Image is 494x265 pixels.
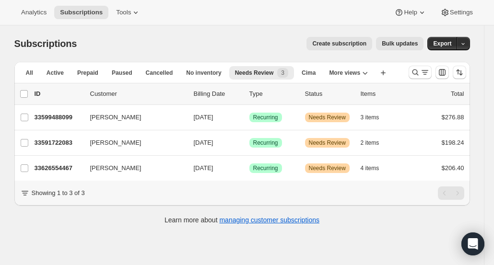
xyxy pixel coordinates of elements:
[26,69,33,77] span: All
[361,111,390,124] button: 3 items
[249,89,297,99] div: Type
[146,69,173,77] span: Cancelled
[409,66,432,79] button: Search and filter results
[35,89,82,99] p: ID
[309,164,346,172] span: Needs Review
[219,216,319,224] a: managing customer subscriptions
[110,6,146,19] button: Tools
[90,89,186,99] p: Customer
[376,37,423,50] button: Bulk updates
[361,136,390,150] button: 2 items
[47,69,64,77] span: Active
[90,138,141,148] span: [PERSON_NAME]
[90,113,141,122] span: [PERSON_NAME]
[35,138,82,148] p: 33591722083
[35,136,464,150] div: 33591722083[PERSON_NAME][DATE]SuccessRecurringWarningNeeds Review2 items$198.24
[329,69,360,77] span: More views
[404,9,417,16] span: Help
[461,232,484,255] div: Open Intercom Messenger
[60,9,103,16] span: Subscriptions
[84,110,180,125] button: [PERSON_NAME]
[453,66,466,79] button: Sort the results
[194,164,213,172] span: [DATE]
[116,9,131,16] span: Tools
[361,139,379,147] span: 2 items
[376,66,391,80] button: Create new view
[112,69,132,77] span: Paused
[253,164,278,172] span: Recurring
[186,69,221,77] span: No inventory
[388,6,432,19] button: Help
[15,6,52,19] button: Analytics
[433,40,451,47] span: Export
[442,139,464,146] span: $198.24
[35,163,82,173] p: 33626554467
[32,188,85,198] p: Showing 1 to 3 of 3
[323,66,374,80] button: More views
[312,40,366,47] span: Create subscription
[35,113,82,122] p: 33599488099
[194,114,213,121] span: [DATE]
[35,89,464,99] div: IDCustomerBilling DateTypeStatusItemsTotal
[361,164,379,172] span: 4 items
[253,139,278,147] span: Recurring
[84,161,180,176] button: [PERSON_NAME]
[442,164,464,172] span: $206.40
[382,40,418,47] span: Bulk updates
[35,161,464,175] div: 33626554467[PERSON_NAME][DATE]SuccessRecurringWarningNeeds Review4 items$206.40
[435,66,449,79] button: Customize table column order and visibility
[306,37,372,50] button: Create subscription
[77,69,98,77] span: Prepaid
[302,69,316,77] span: Cima
[309,114,346,121] span: Needs Review
[305,89,353,99] p: Status
[194,139,213,146] span: [DATE]
[451,89,464,99] p: Total
[450,9,473,16] span: Settings
[438,186,464,200] nav: Pagination
[165,215,319,225] p: Learn more about
[435,6,479,19] button: Settings
[84,135,180,150] button: [PERSON_NAME]
[309,139,346,147] span: Needs Review
[442,114,464,121] span: $276.88
[21,9,47,16] span: Analytics
[427,37,457,50] button: Export
[90,163,141,173] span: [PERSON_NAME]
[194,89,242,99] p: Billing Date
[361,114,379,121] span: 3 items
[253,114,278,121] span: Recurring
[361,161,390,175] button: 4 items
[54,6,108,19] button: Subscriptions
[361,89,409,99] div: Items
[14,38,77,49] span: Subscriptions
[35,111,464,124] div: 33599488099[PERSON_NAME][DATE]SuccessRecurringWarningNeeds Review3 items$276.88
[281,69,284,77] span: 3
[235,69,274,77] span: Needs Review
